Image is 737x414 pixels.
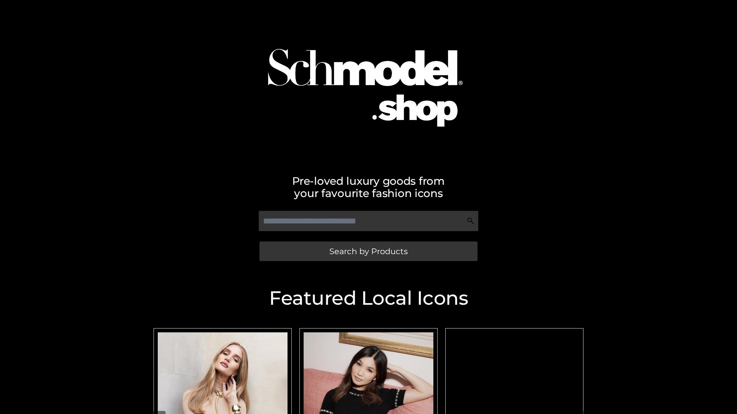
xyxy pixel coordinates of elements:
[329,247,408,255] span: Search by Products
[467,217,474,225] img: Search Icon
[150,289,587,308] h2: Featured Local Icons​
[259,242,478,261] a: Search by Products
[150,175,587,199] h2: Pre-loved luxury goods from your favourite fashion icons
